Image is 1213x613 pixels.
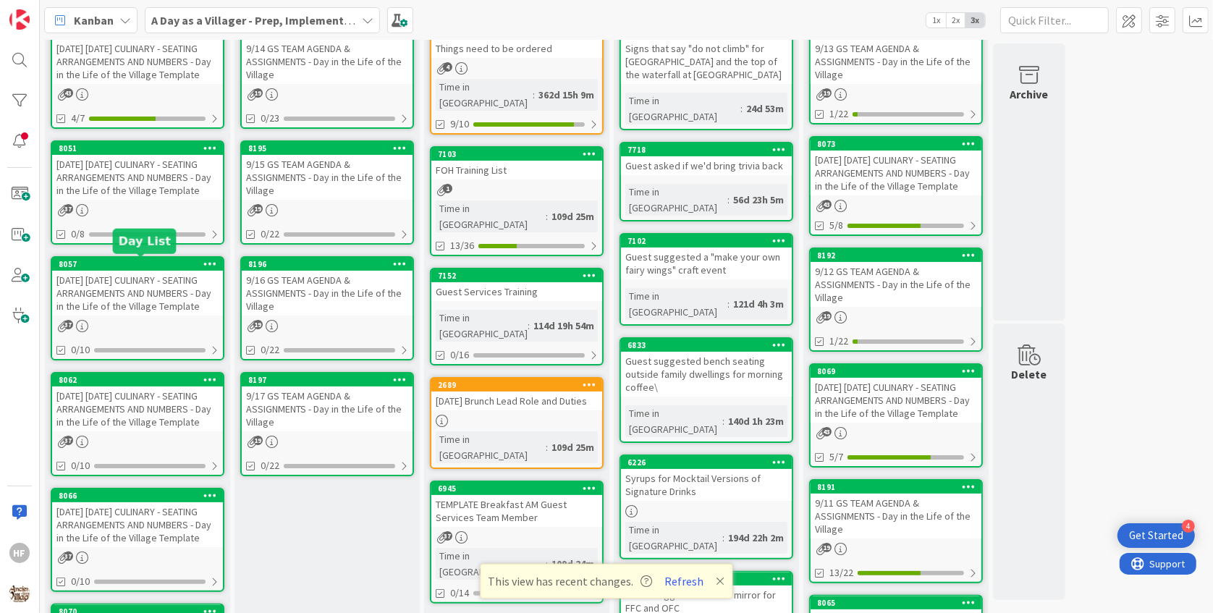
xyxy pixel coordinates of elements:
[620,142,793,221] a: 7718Guest asked if we'd bring trivia backTime in [GEOGRAPHIC_DATA]:56d 23h 5m
[620,233,793,326] a: 7102Guest suggested a "make your own fairy wings" craft eventTime in [GEOGRAPHIC_DATA]:121d 4h 3m
[253,88,263,98] span: 19
[822,200,832,209] span: 43
[242,26,413,84] div: 9/14 GS TEAM AGENDA & ASSIGNMENTS - Day in the Life of the Village
[811,262,981,307] div: 9/12 GS TEAM AGENDA & ASSIGNMENTS - Day in the Life of the Village
[809,479,983,583] a: 81919/11 GS TEAM AGENDA & ASSIGNMENTS - Day in the Life of the Village13/22
[52,502,223,547] div: [DATE] [DATE] CULINARY - SEATING ARRANGEMENTS AND NUMBERS - Day in the Life of the Village Template
[811,365,981,378] div: 8069
[727,192,730,208] span: :
[436,200,546,232] div: Time in [GEOGRAPHIC_DATA]
[52,142,223,200] div: 8051[DATE] [DATE] CULINARY - SEATING ARRANGEMENTS AND NUMBERS - Day in the Life of the Village Te...
[431,26,602,58] div: Things need to be ordered
[730,192,787,208] div: 56d 23h 5m
[261,111,279,126] span: 0/23
[443,184,452,193] span: 1
[242,39,413,84] div: 9/14 GS TEAM AGENDA & ASSIGNMENTS - Day in the Life of the Village
[261,227,279,242] span: 0/22
[52,373,223,431] div: 8062[DATE] [DATE] CULINARY - SEATING ARRANGEMENTS AND NUMBERS - Day in the Life of the Village Te...
[817,366,981,376] div: 8069
[829,218,843,233] span: 5/8
[621,156,792,175] div: Guest asked if we'd bring trivia back
[52,155,223,200] div: [DATE] [DATE] CULINARY - SEATING ARRANGEMENTS AND NUMBERS - Day in the Life of the Village Template
[431,148,602,161] div: 7103
[9,543,30,563] div: HF
[809,363,983,468] a: 8069[DATE] [DATE] CULINARY - SEATING ARRANGEMENTS AND NUMBERS - Day in the Life of the Village Te...
[811,494,981,538] div: 9/11 GS TEAM AGENDA & ASSIGNMENTS - Day in the Life of the Village
[528,318,530,334] span: :
[52,386,223,431] div: [DATE] [DATE] CULINARY - SEATING ARRANGEMENTS AND NUMBERS - Day in the Life of the Village Template
[829,449,843,465] span: 5/7
[811,138,981,195] div: 8073[DATE] [DATE] CULINARY - SEATING ARRANGEMENTS AND NUMBERS - Day in the Life of the Village Te...
[242,142,413,200] div: 81959/15 GS TEAM AGENDA & ASSIGNMENTS - Day in the Life of the Village
[621,339,792,352] div: 6833
[546,556,548,572] span: :
[811,249,981,262] div: 8192
[248,375,413,385] div: 8197
[548,556,598,572] div: 109d 24m
[621,456,792,501] div: 6226Syrups for Mocktail Versions of Signature Drinks
[724,530,787,546] div: 194d 22h 2m
[64,320,73,329] span: 37
[722,413,724,429] span: :
[253,320,263,329] span: 19
[59,375,223,385] div: 8062
[261,342,279,358] span: 0/22
[625,405,722,437] div: Time in [GEOGRAPHIC_DATA]
[64,204,73,214] span: 37
[621,469,792,501] div: Syrups for Mocktail Versions of Signature Drinks
[817,598,981,608] div: 8065
[242,258,413,316] div: 81969/16 GS TEAM AGENDA & ASSIGNMENTS - Day in the Life of the Village
[822,311,832,321] span: 19
[450,585,469,601] span: 0/14
[242,271,413,316] div: 9/16 GS TEAM AGENDA & ASSIGNMENTS - Day in the Life of the Village
[811,138,981,151] div: 8073
[240,140,414,245] a: 81959/15 GS TEAM AGENDA & ASSIGNMENTS - Day in the Life of the Village0/22
[71,458,90,473] span: 0/10
[431,282,602,301] div: Guest Services Training
[51,372,224,476] a: 8062[DATE] [DATE] CULINARY - SEATING ARRANGEMENTS AND NUMBERS - Day in the Life of the Village Te...
[730,296,787,312] div: 121d 4h 3m
[724,413,787,429] div: 140d 1h 23m
[809,25,983,124] a: 9/13 GS TEAM AGENDA & ASSIGNMENTS - Day in the Life of the Village1/22
[248,259,413,269] div: 8196
[620,337,793,443] a: 6833Guest suggested bench seating outside family dwellings for morning coffee\Time in [GEOGRAPHIC...
[625,522,722,554] div: Time in [GEOGRAPHIC_DATA]
[621,26,792,84] div: Signs that say "do not climb" for [GEOGRAPHIC_DATA] and the top of the waterfall at [GEOGRAPHIC_D...
[621,339,792,397] div: 6833Guest suggested bench seating outside family dwellings for morning coffee\
[965,13,985,28] span: 3x
[431,39,602,58] div: Things need to be ordered
[625,288,727,320] div: Time in [GEOGRAPHIC_DATA]
[530,318,598,334] div: 114d 19h 54m
[811,481,981,538] div: 81919/11 GS TEAM AGENDA & ASSIGNMENTS - Day in the Life of the Village
[811,596,981,609] div: 8065
[74,12,114,29] span: Kanban
[52,271,223,316] div: [DATE] [DATE] CULINARY - SEATING ARRANGEMENTS AND NUMBERS - Day in the Life of the Village Template
[822,427,832,436] span: 43
[621,456,792,469] div: 6226
[621,234,792,248] div: 7102
[1182,520,1195,533] div: 4
[431,379,602,392] div: 2689
[51,140,224,245] a: 8051[DATE] [DATE] CULINARY - SEATING ARRANGEMENTS AND NUMBERS - Day in the Life of the Village Te...
[489,572,653,590] span: This view has recent changes.
[430,377,604,469] a: 2689[DATE] Brunch Lead Role and DutiesTime in [GEOGRAPHIC_DATA]:109d 25m
[119,234,171,248] h5: Day List
[621,143,792,156] div: 7718
[64,436,73,445] span: 37
[242,258,413,271] div: 8196
[9,9,30,30] img: Visit kanbanzone.com
[52,489,223,502] div: 8066
[151,13,410,28] b: A Day as a Villager - Prep, Implement and Execute
[240,25,414,129] a: 9/14 GS TEAM AGENDA & ASSIGNMENTS - Day in the Life of the Village0/23
[926,13,946,28] span: 1x
[443,62,452,72] span: 4
[52,258,223,316] div: 8057[DATE] [DATE] CULINARY - SEATING ARRANGEMENTS AND NUMBERS - Day in the Life of the Village Te...
[71,227,85,242] span: 0/8
[436,548,546,580] div: Time in [GEOGRAPHIC_DATA]
[1012,365,1047,383] div: Delete
[430,268,604,365] a: 7152Guest Services TrainingTime in [GEOGRAPHIC_DATA]:114d 19h 54m0/16
[51,488,224,592] a: 8066[DATE] [DATE] CULINARY - SEATING ARRANGEMENTS AND NUMBERS - Day in the Life of the Village Te...
[431,148,602,179] div: 7103FOH Training List
[627,340,792,350] div: 6833
[431,482,602,495] div: 6945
